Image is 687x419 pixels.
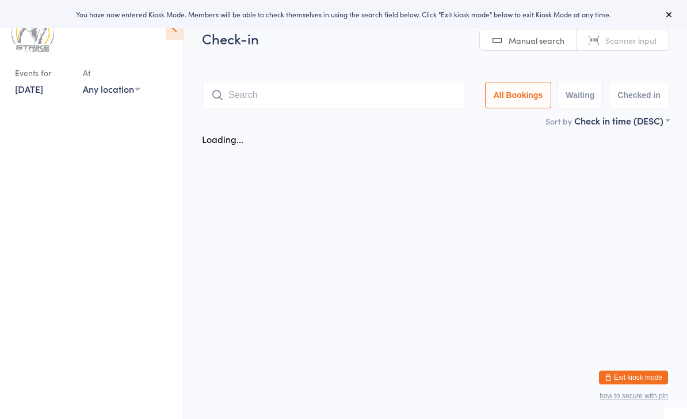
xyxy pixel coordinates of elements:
div: Loading... [202,133,243,145]
div: Any location [83,82,140,95]
img: Strike Studio [12,9,54,52]
span: Manual search [509,35,564,46]
button: All Bookings [485,82,552,108]
label: Sort by [545,115,572,127]
button: Exit kiosk mode [599,371,668,384]
div: Events for [15,63,71,82]
input: Search [202,82,466,108]
span: Scanner input [605,35,657,46]
button: Checked in [609,82,669,108]
button: Waiting [557,82,603,108]
div: At [83,63,140,82]
div: You have now entered Kiosk Mode. Members will be able to check themselves in using the search fie... [18,9,669,19]
button: how to secure with pin [600,392,668,400]
div: Check in time (DESC) [574,114,669,127]
h2: Check-in [202,29,669,48]
a: [DATE] [15,82,43,95]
